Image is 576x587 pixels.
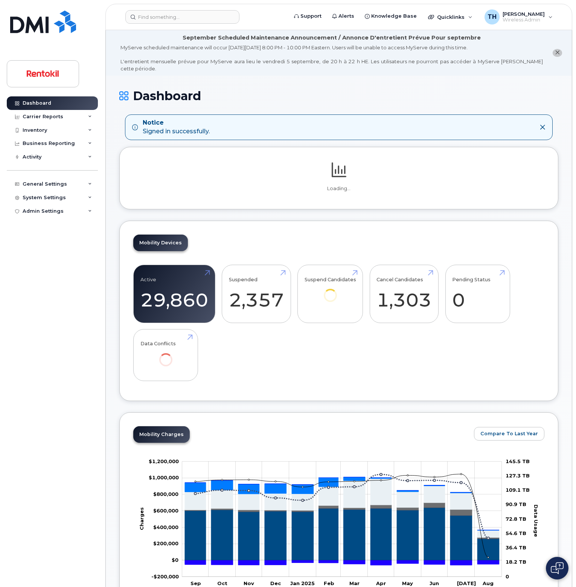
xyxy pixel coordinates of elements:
tspan: 54.6 TB [506,530,526,536]
tspan: 36.4 TB [506,544,526,550]
a: Suspend Candidates [305,269,356,313]
strong: Notice [143,119,210,127]
g: $0 [153,508,178,514]
tspan: Mar [349,580,359,586]
h1: Dashboard [119,89,558,102]
g: $0 [149,475,179,481]
g: $0 [153,541,178,547]
g: Data [185,503,499,538]
tspan: Feb [323,580,334,586]
div: Signed in successfully. [143,119,210,136]
img: Open chat [551,562,564,574]
g: Rate Plan [185,508,499,561]
button: Compare To Last Year [474,427,544,441]
div: September Scheduled Maintenance Announcement / Annonce D'entretient Prévue Pour septembre [183,34,481,42]
p: Loading... [133,185,544,192]
g: Hardware [185,479,499,537]
tspan: $0 [172,557,178,563]
tspan: $1,000,000 [149,475,179,481]
g: Credits [185,561,499,566]
div: MyServe scheduled maintenance will occur [DATE][DATE] 8:00 PM - 10:00 PM Eastern. Users will be u... [120,44,543,72]
tspan: 0 [506,573,509,579]
span: Compare To Last Year [480,430,538,437]
g: GST [185,477,499,530]
g: $0 [153,524,178,530]
button: close notification [553,49,562,57]
tspan: Jun [430,580,439,586]
tspan: $400,000 [153,524,178,530]
a: Data Conflicts [140,333,191,377]
tspan: 127.3 TB [506,473,530,479]
tspan: 145.5 TB [506,458,530,464]
tspan: Oct [217,580,227,586]
tspan: 72.8 TB [506,516,526,522]
a: Mobility Charges [133,426,190,443]
tspan: Data Usage [533,505,539,537]
tspan: -$200,000 [151,573,179,579]
tspan: 90.9 TB [506,502,526,508]
tspan: Aug [482,580,494,586]
g: $0 [149,458,179,464]
tspan: May [402,580,413,586]
tspan: $200,000 [153,541,178,547]
tspan: Charges [138,507,144,530]
tspan: 109.1 TB [506,487,530,493]
tspan: $1,200,000 [149,458,179,464]
g: Roaming [185,508,499,539]
g: $0 [151,573,179,579]
g: $0 [153,491,178,497]
a: Mobility Devices [133,235,188,251]
a: Pending Status 0 [452,269,503,319]
tspan: Sep [190,580,201,586]
tspan: Apr [376,580,386,586]
g: Features [185,477,499,531]
tspan: 18.2 TB [506,559,526,565]
tspan: $800,000 [153,491,178,497]
tspan: Nov [243,580,254,586]
a: Suspended 2,357 [229,269,284,319]
tspan: Jan 2025 [290,580,315,586]
tspan: Dec [270,580,281,586]
tspan: $600,000 [153,508,178,514]
a: Active 29,860 [140,269,208,319]
a: Cancel Candidates 1,303 [376,269,431,319]
tspan: [DATE] [457,580,476,586]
